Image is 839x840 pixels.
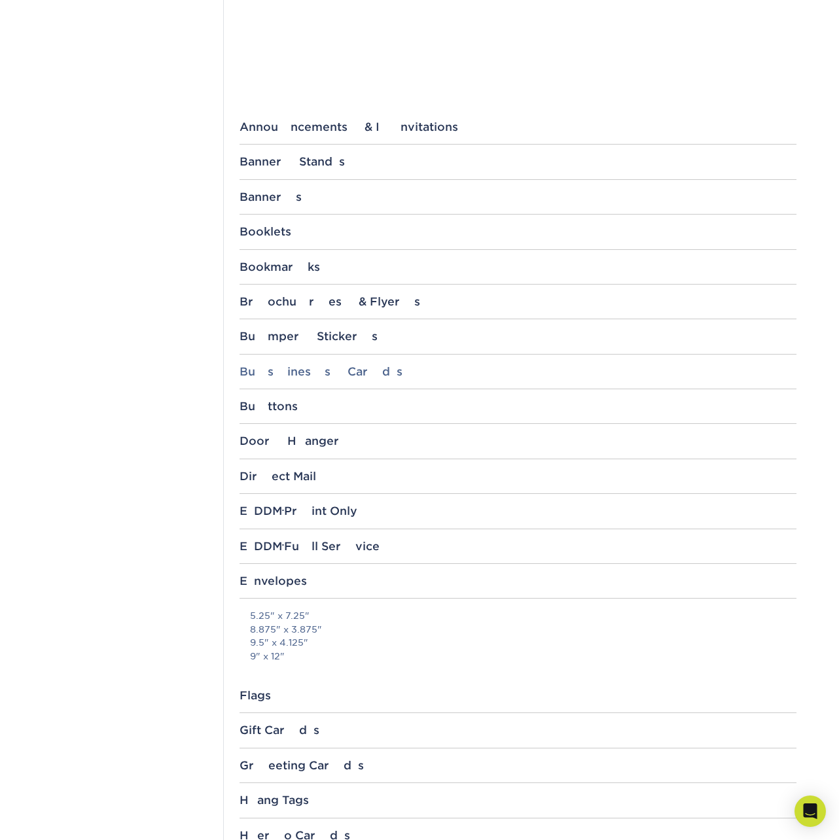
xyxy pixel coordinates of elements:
small: ® [282,508,284,514]
div: Open Intercom Messenger [794,796,826,827]
a: 8.875" x 3.875" [250,624,322,635]
div: Banners [240,190,796,203]
div: EDDM Full Service [240,540,796,553]
a: 9" x 12" [250,651,285,661]
iframe: Google Customer Reviews [3,800,111,835]
div: Gift Cards [240,724,796,737]
small: ® [282,543,284,549]
div: Buttons [240,400,796,413]
div: Direct Mail [240,470,796,483]
a: 9.5" x 4.125" [250,637,308,648]
div: Greeting Cards [240,759,796,772]
a: 5.25" x 7.25" [250,610,310,621]
div: Door Hanger [240,434,796,447]
div: Announcements & Invitations [240,120,796,133]
div: Booklets [240,225,796,238]
div: Brochures & Flyers [240,295,796,308]
div: Bumper Stickers [240,330,796,343]
div: EDDM Print Only [240,504,796,517]
div: Flags [240,689,796,702]
div: Business Cards [240,365,796,378]
div: Bookmarks [240,260,796,273]
div: Hang Tags [240,794,796,807]
div: Envelopes [240,574,796,587]
div: Banner Stands [240,155,796,168]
